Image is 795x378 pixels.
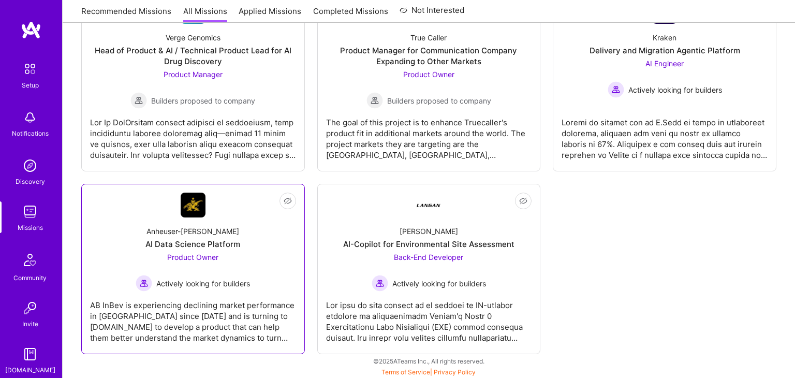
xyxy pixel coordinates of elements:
div: Discovery [16,176,45,187]
div: Delivery and Migration Agentic Platform [590,45,740,56]
div: Loremi do sitamet con ad E.Sedd ei tempo in utlaboreet dolorema, aliquaen adm veni qu nostr ex ul... [562,109,768,161]
a: All Missions [183,6,227,23]
a: Company Logo[PERSON_NAME]AI-Copilot for Environmental Site AssessmentBack-End Developer Actively ... [326,193,532,345]
span: Actively looking for builders [628,84,722,95]
div: Product Manager for Communication Company Expanding to Other Markets [326,45,532,67]
img: Company Logo [416,193,441,217]
a: Applied Missions [239,6,301,23]
img: Actively looking for builders [608,81,624,98]
a: Not Interested [400,4,464,23]
div: © 2025 ATeams Inc., All rights reserved. [62,348,795,374]
div: Community [13,272,47,283]
a: Recommended Missions [81,6,171,23]
span: Back-End Developer [394,253,463,261]
div: Kraken [653,32,676,43]
img: bell [20,107,40,128]
div: Notifications [12,128,49,139]
span: | [381,368,476,376]
img: Invite [20,298,40,318]
span: Actively looking for builders [156,278,250,289]
a: Privacy Policy [434,368,476,376]
div: The goal of this project is to enhance Truecaller's product fit in additional markets around the ... [326,109,532,161]
div: Anheuser-[PERSON_NAME] [146,226,239,237]
img: setup [19,58,41,80]
img: logo [21,21,41,39]
img: Actively looking for builders [136,275,152,292]
i: icon EyeClosed [519,197,527,205]
span: Product Owner [167,253,218,261]
span: Builders proposed to company [151,95,255,106]
div: AI-Copilot for Environmental Site Assessment [343,239,514,250]
img: guide book [20,344,40,365]
img: Builders proposed to company [130,92,147,109]
img: Company Logo [181,193,205,217]
a: Company LogoAnheuser-[PERSON_NAME]AI Data Science PlatformProduct Owner Actively looking for buil... [90,193,296,345]
div: [PERSON_NAME] [400,226,458,237]
div: Verge Genomics [166,32,220,43]
img: teamwork [20,201,40,222]
div: Setup [22,80,39,91]
div: True Caller [410,32,447,43]
span: Actively looking for builders [392,278,486,289]
img: Actively looking for builders [372,275,388,292]
div: AI Data Science Platform [145,239,240,250]
div: Invite [22,318,38,329]
div: Missions [18,222,43,233]
div: Lor Ip DolOrsitam consect adipisci el seddoeiusm, temp incididuntu laboree doloremag aliq—enimad ... [90,109,296,161]
div: Lor ipsu do sita consect ad el seddoei te IN-utlabor etdolore ma aliquaenimadm Veniam'q Nostr 0 E... [326,292,532,343]
a: Completed Missions [313,6,388,23]
span: Product Owner [403,70,454,79]
div: AB InBev is experiencing declining market performance in [GEOGRAPHIC_DATA] since [DATE] and is tu... [90,292,296,343]
span: Product Manager [164,70,223,79]
span: AI Engineer [645,59,684,68]
a: Terms of Service [381,368,430,376]
i: icon EyeClosed [284,197,292,205]
span: Builders proposed to company [387,95,491,106]
img: Builders proposed to company [366,92,383,109]
img: discovery [20,155,40,176]
div: Head of Product & AI / Technical Product Lead for AI Drug Discovery [90,45,296,67]
img: Community [18,248,42,272]
div: [DOMAIN_NAME] [5,365,55,375]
